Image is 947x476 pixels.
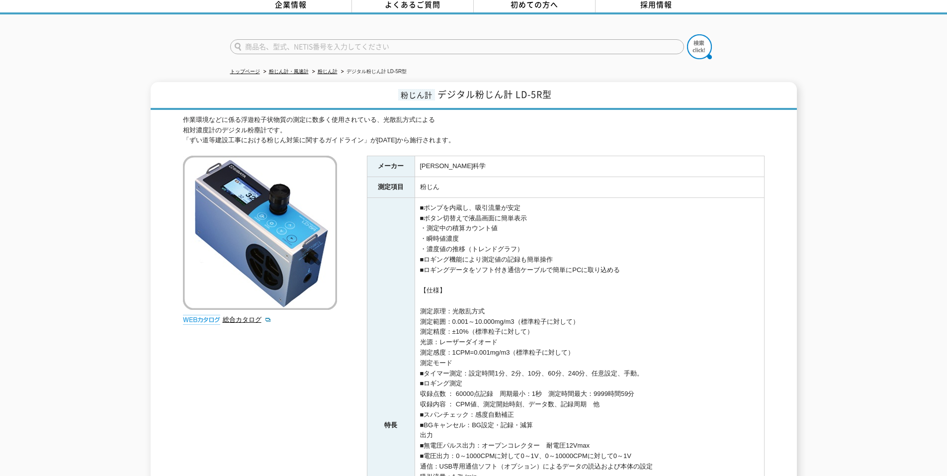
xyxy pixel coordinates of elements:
[269,69,309,74] a: 粉じん計・風速計
[367,156,415,177] th: メーカー
[687,34,712,59] img: btn_search.png
[415,177,764,198] td: 粉じん
[230,69,260,74] a: トップページ
[223,316,271,323] a: 総合カタログ
[398,89,435,100] span: 粉じん計
[183,315,220,325] img: webカタログ
[415,156,764,177] td: [PERSON_NAME]科学
[183,156,337,310] img: デジタル粉じん計 LD-5R型
[367,177,415,198] th: 測定項目
[183,115,765,146] div: 作業環境などに係る浮遊粒子状物質の測定に数多く使用されている、光散乱方式による 相対濃度計のデジタル粉塵計です。 「ずい道等建設工事における粉じん対策に関するガイドライン」が[DATE]から施行...
[437,88,552,101] span: デジタル粉じん計 LD-5R型
[339,67,407,77] li: デジタル粉じん計 LD-5R型
[318,69,338,74] a: 粉じん計
[230,39,684,54] input: 商品名、型式、NETIS番号を入力してください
